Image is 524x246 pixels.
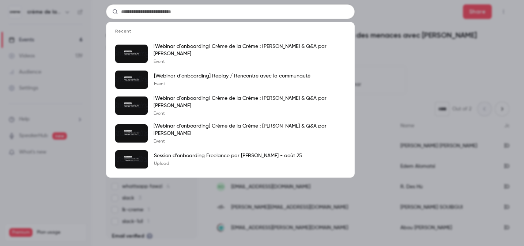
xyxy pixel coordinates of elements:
[154,152,302,159] p: Session d'onboarding Freelance par [PERSON_NAME] - août 25
[115,96,148,115] img: [Webinar d'onboarding] Crème de la Crème : démo & Q&A par Alexandre
[154,59,346,65] p: Event
[154,122,346,137] p: [Webinar d'onboarding] Crème de la Crème : [PERSON_NAME] & Q&A par [PERSON_NAME]
[154,139,346,144] p: Event
[115,150,148,169] img: Session d'onboarding Freelance par Alex - août 25
[154,72,310,80] p: [Webinar d'onboarding] Replay / Rencontre avec la communauté
[154,161,302,167] p: Upload
[115,124,148,143] img: [Webinar d'onboarding] Crème de la Crème : démo & Q&A par Alexandre
[154,111,346,117] p: Event
[115,45,148,63] img: [Webinar d'onboarding] Crème de la Crème : démo & Q&A par Alexandre
[115,71,148,89] img: [Webinar d'onboarding] Replay / Rencontre avec la communauté
[154,81,310,87] p: Event
[106,28,354,40] li: Recent
[154,43,346,57] p: [Webinar d'onboarding] Crème de la Crème : [PERSON_NAME] & Q&A par [PERSON_NAME]
[154,95,346,109] p: [Webinar d'onboarding] Crème de la Crème : [PERSON_NAME] & Q&A par [PERSON_NAME]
